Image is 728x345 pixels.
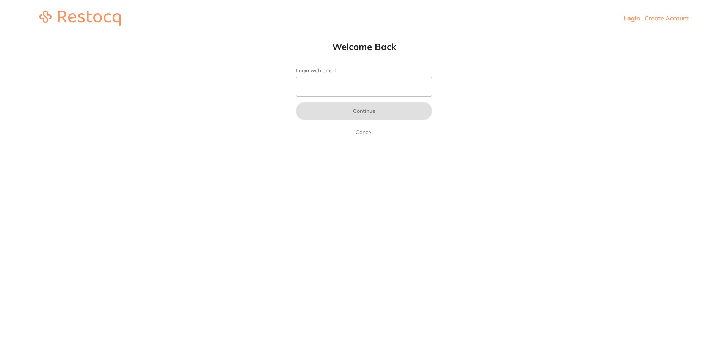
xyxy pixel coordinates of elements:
h1: Welcome Back [281,41,447,52]
a: Cancel [354,128,374,137]
button: Continue [296,102,432,120]
a: Create Account [645,14,689,22]
img: restocq_logo.svg [39,11,121,26]
a: Login [624,14,640,22]
label: Login with email [296,67,432,74]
